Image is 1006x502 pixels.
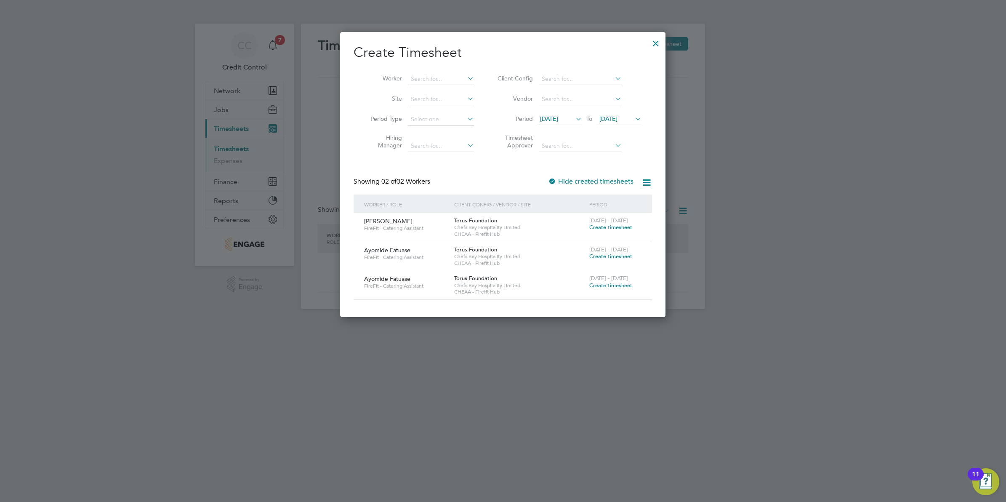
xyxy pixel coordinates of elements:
[495,134,533,149] label: Timesheet Approver
[408,93,474,105] input: Search for...
[454,224,585,231] span: Chefs Bay Hospitality Limited
[548,177,633,186] label: Hide created timesheets
[454,217,497,224] span: Torus Foundation
[599,115,617,123] span: [DATE]
[354,177,432,186] div: Showing
[589,282,632,289] span: Create timesheet
[972,474,979,485] div: 11
[972,468,999,495] button: Open Resource Center, 11 new notifications
[364,275,410,283] span: Ayomide Fatuase
[381,177,430,186] span: 02 Workers
[408,114,474,125] input: Select one
[495,75,533,82] label: Client Config
[589,253,632,260] span: Create timesheet
[539,93,622,105] input: Search for...
[589,275,628,282] span: [DATE] - [DATE]
[454,231,585,238] span: CHEAA - Firefit Hub
[589,246,628,253] span: [DATE] - [DATE]
[452,195,587,214] div: Client Config / Vendor / Site
[454,275,497,282] span: Torus Foundation
[364,217,413,225] span: [PERSON_NAME]
[540,115,558,123] span: [DATE]
[364,134,402,149] label: Hiring Manager
[364,246,410,254] span: Ayomide Fatuase
[587,195,644,214] div: Period
[362,195,452,214] div: Worker / Role
[454,282,585,289] span: Chefs Bay Hospitality Limited
[539,140,622,152] input: Search for...
[364,254,448,261] span: FireFit - Catering Assistant
[364,75,402,82] label: Worker
[454,246,497,253] span: Torus Foundation
[589,217,628,224] span: [DATE] - [DATE]
[364,95,402,102] label: Site
[454,288,585,295] span: CHEAA - Firefit Hub
[364,225,448,232] span: FireFit - Catering Assistant
[364,283,448,289] span: FireFit - Catering Assistant
[495,115,533,123] label: Period
[495,95,533,102] label: Vendor
[408,73,474,85] input: Search for...
[454,260,585,267] span: CHEAA - Firefit Hub
[381,177,397,186] span: 02 of
[408,140,474,152] input: Search for...
[364,115,402,123] label: Period Type
[454,253,585,260] span: Chefs Bay Hospitality Limited
[589,224,632,231] span: Create timesheet
[354,44,652,61] h2: Create Timesheet
[584,113,595,124] span: To
[539,73,622,85] input: Search for...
